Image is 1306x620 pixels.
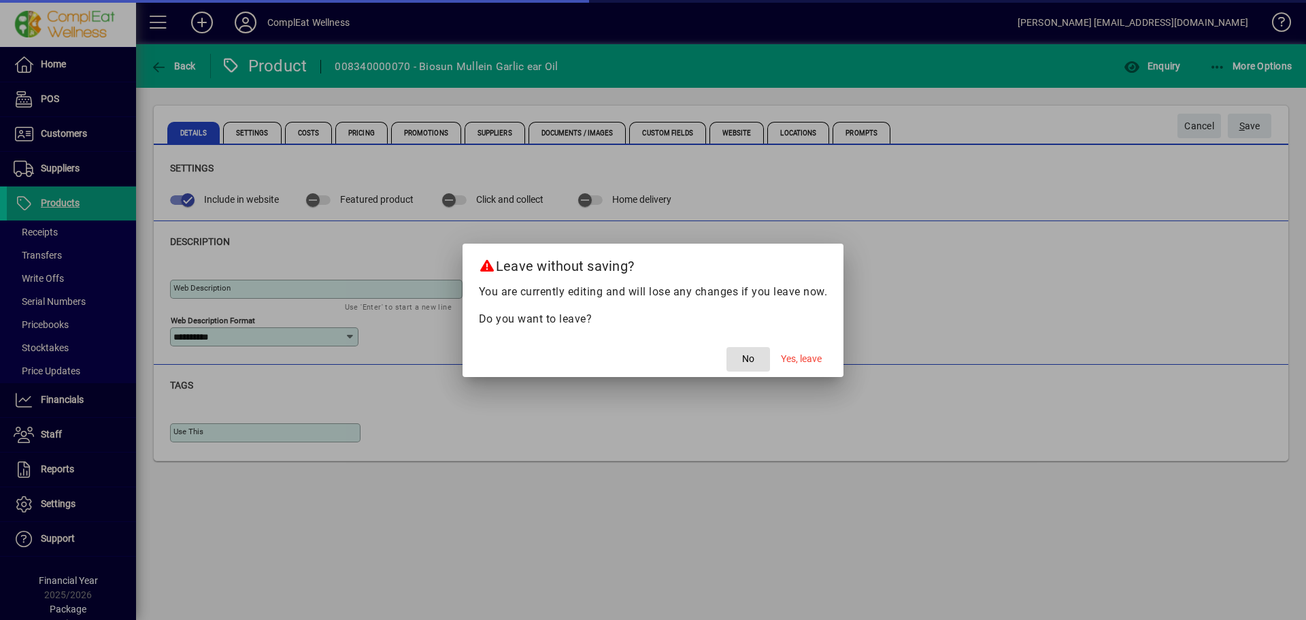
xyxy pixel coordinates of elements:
[463,244,844,283] h2: Leave without saving?
[775,347,827,372] button: Yes, leave
[742,352,754,366] span: No
[726,347,770,372] button: No
[479,284,828,300] p: You are currently editing and will lose any changes if you leave now.
[781,352,822,366] span: Yes, leave
[479,311,828,327] p: Do you want to leave?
